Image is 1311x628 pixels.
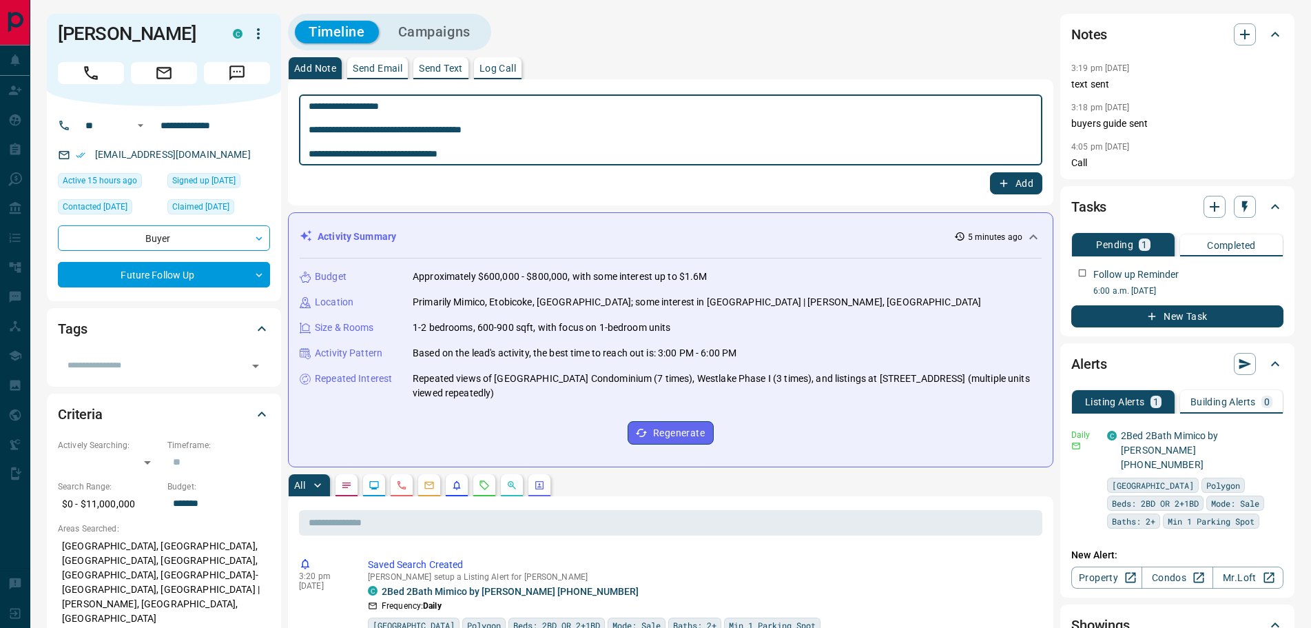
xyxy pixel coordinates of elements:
p: 3:18 pm [DATE] [1071,103,1130,112]
p: Add Note [294,63,336,73]
p: Location [315,295,353,310]
div: Buyer [58,225,270,251]
p: Listing Alerts [1085,397,1145,407]
p: 3:19 pm [DATE] [1071,63,1130,73]
button: Open [246,356,265,376]
h1: [PERSON_NAME] [58,23,212,45]
h2: Tasks [1071,196,1106,218]
p: 4:05 pm [DATE] [1071,142,1130,152]
span: Contacted [DATE] [63,200,127,214]
span: Call [58,62,124,84]
svg: Emails [424,480,435,491]
p: Areas Searched: [58,523,270,535]
svg: Listing Alerts [451,480,462,491]
p: Approximately $600,000 - $800,000, with some interest up to $1.6M [413,270,708,284]
div: condos.ca [368,586,378,596]
p: Frequency: [382,600,442,612]
svg: Email [1071,441,1081,451]
a: Condos [1142,567,1212,589]
p: Size & Rooms [315,321,374,335]
h2: Tags [58,318,87,340]
button: Regenerate [628,421,714,445]
p: Saved Search Created [368,558,1037,572]
p: Pending [1096,240,1133,250]
p: 6:00 a.m. [DATE] [1093,285,1283,297]
a: Mr.Loft [1212,567,1283,589]
strong: Daily [423,601,442,611]
svg: Email Verified [76,150,85,160]
p: Log Call [479,63,516,73]
p: Daily [1071,429,1099,441]
p: Based on the lead's activity, the best time to reach out is: 3:00 PM - 6:00 PM [413,346,736,361]
a: [EMAIL_ADDRESS][DOMAIN_NAME] [95,149,251,160]
button: Open [132,117,149,134]
p: 0 [1264,397,1270,407]
div: Criteria [58,398,270,431]
span: Active 15 hours ago [63,174,137,188]
span: Beds: 2BD OR 2+1BD [1112,496,1199,510]
span: [GEOGRAPHIC_DATA] [1112,478,1194,492]
div: Thu Aug 20 2015 [167,173,270,192]
p: All [294,480,305,490]
p: Repeated Interest [315,372,392,386]
span: Baths: 2+ [1112,514,1155,528]
div: Future Follow Up [58,262,270,287]
p: Search Range: [58,480,161,493]
svg: Opportunities [506,480,517,491]
p: Primarily Mimico, Etobicoke, [GEOGRAPHIC_DATA]; some interest in [GEOGRAPHIC_DATA] | [PERSON_NAME... [413,295,981,310]
p: [DATE] [299,581,347,591]
p: 1-2 bedrooms, 600-900 sqft, with focus on 1-bedroom units [413,321,671,335]
p: 5 minutes ago [968,231,1022,243]
p: New Alert: [1071,548,1283,563]
p: Activity Summary [318,230,396,244]
div: condos.ca [1107,431,1117,440]
span: Polygon [1206,478,1240,492]
div: Wed Sep 24 2025 [58,199,161,219]
p: Send Email [353,63,402,73]
svg: Requests [479,480,490,491]
div: Alerts [1071,347,1283,381]
a: Property [1071,567,1142,589]
p: Follow up Reminder [1093,267,1179,282]
p: Actively Searching: [58,439,161,452]
div: Wed Sep 24 2025 [167,199,270,219]
svg: Lead Browsing Activity [369,480,380,491]
p: 3:20 pm [299,571,347,581]
p: Timeframe: [167,439,270,452]
p: Budget: [167,480,270,493]
span: Email [131,62,197,84]
h2: Notes [1071,23,1107,45]
p: [PERSON_NAME] setup a Listing Alert for [PERSON_NAME] [368,572,1037,582]
a: 2Bed 2Bath Mimico by [PERSON_NAME] [PHONE_NUMBER] [382,586,639,597]
div: Tasks [1071,190,1283,223]
svg: Notes [341,480,352,491]
p: Repeated views of [GEOGRAPHIC_DATA] Condominium (7 times), Westlake Phase Ⅰ (3 times), and listin... [413,372,1042,401]
span: Message [204,62,270,84]
h2: Alerts [1071,353,1107,375]
div: Tags [58,312,270,345]
div: Notes [1071,18,1283,51]
p: Building Alerts [1190,397,1256,407]
span: Min 1 Parking Spot [1168,514,1255,528]
a: 2Bed 2Bath Mimico by [PERSON_NAME] [PHONE_NUMBER] [1121,430,1219,470]
button: Campaigns [384,21,484,43]
div: Activity Summary5 minutes ago [300,224,1042,250]
span: Signed up [DATE] [172,174,236,188]
p: Send Text [419,63,463,73]
svg: Calls [396,480,407,491]
p: Completed [1207,241,1256,250]
p: 1 [1153,397,1159,407]
p: Activity Pattern [315,346,382,361]
button: Add [990,172,1042,194]
button: Timeline [295,21,379,43]
span: Claimed [DATE] [172,200,229,214]
button: New Task [1071,305,1283,327]
p: text sent [1071,77,1283,92]
div: Sun Oct 12 2025 [58,173,161,192]
span: Mode: Sale [1211,496,1259,510]
h2: Criteria [58,403,103,425]
p: buyers guide sent [1071,117,1283,131]
p: Budget [315,270,347,284]
p: $0 - $11,000,000 [58,493,161,516]
p: Call [1071,156,1283,170]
